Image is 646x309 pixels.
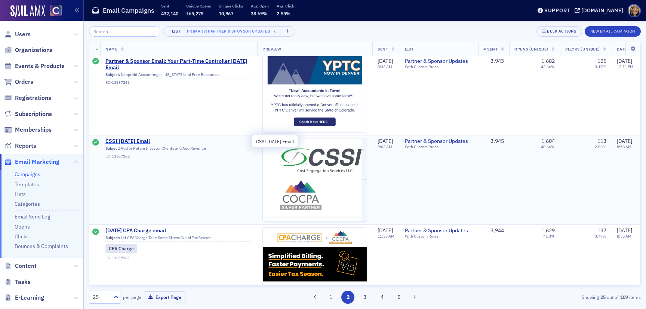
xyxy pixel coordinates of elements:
[169,29,184,34] div: List
[585,27,641,34] a: New Email Campaign
[219,3,243,9] p: Unique Clicks
[50,5,62,16] img: SailAMX
[251,3,269,9] p: Avg. Open
[15,46,53,54] span: Organizations
[4,110,52,118] a: Subscriptions
[617,227,632,234] span: [DATE]
[405,234,473,239] div: With Custom Rules
[541,227,555,234] div: 1,629
[161,3,178,9] p: Sent
[599,294,607,300] strong: 25
[375,291,388,304] button: 4
[597,227,606,234] div: 137
[378,46,388,52] span: Sent
[105,146,252,153] div: Add or Retain Investor Clients and Add Revenue
[4,126,52,134] a: Memberships
[105,73,120,77] span: Subject:
[4,278,31,286] a: Tasks
[15,181,39,188] a: Templates
[4,94,51,102] a: Registrations
[105,138,252,145] a: CSSI [DATE] Email
[514,46,548,52] span: Opens (Unique)
[15,294,44,302] span: E-Learning
[15,78,33,86] span: Orders
[15,223,30,230] a: Opens
[405,227,473,234] a: Partner & Sponsor Updates
[15,94,51,102] span: Registrations
[144,291,185,303] button: Export Page
[405,58,473,65] a: Partner & Sponsor Updates
[378,64,392,70] time: 8:33 AM
[93,293,109,301] div: 25
[163,26,281,37] button: List[Primary] Partner & Sponsor Updates×
[123,294,141,300] label: per page
[628,4,641,17] span: Profile
[324,291,338,304] button: 1
[15,262,37,270] span: Content
[4,294,44,302] a: E-Learning
[617,58,632,64] span: [DATE]
[405,46,413,52] span: List
[252,135,298,148] div: CSSI [DATE] Email
[15,191,26,198] a: Lists
[541,138,555,145] div: 1,604
[105,146,120,151] span: Subject:
[378,233,394,239] time: 11:33 AM
[341,291,354,304] button: 2
[595,144,606,149] div: 2.86%
[462,294,641,300] div: Showing out of items
[359,291,372,304] button: 3
[92,229,99,236] div: Sent
[15,243,68,250] a: Bounces & Complaints
[105,235,252,242] div: Let CPACharge Take Some Stress Out of Tax Season
[393,291,406,304] button: 5
[186,3,211,9] p: Unique Opens
[105,80,252,85] div: EC-13637266
[15,233,29,240] a: Clicks
[10,5,45,17] img: SailAMX
[105,244,137,253] div: CPA Charge
[15,142,36,150] span: Reports
[378,58,393,64] span: [DATE]
[378,227,393,234] span: [DATE]
[547,29,576,33] div: Bulk Actions
[15,158,59,166] span: Email Marketing
[15,278,31,286] span: Tasks
[15,213,50,220] a: Email Send Log
[4,158,59,166] a: Email Marketing
[251,10,267,16] span: 38.69%
[15,30,31,39] span: Users
[483,227,504,234] div: 3,944
[541,58,555,65] div: 1,682
[161,10,178,16] span: 432,140
[405,138,473,145] a: Partner & Sponsor Updates
[483,138,504,145] div: 3,945
[617,64,633,70] time: 12:11 PM
[405,144,473,149] div: With Custom Rules
[105,154,252,159] div: EC-13617262
[4,78,33,86] a: Orders
[617,233,631,239] time: 8:55 AM
[185,29,270,34] div: [Primary] Partner & Sponsor Updates
[277,3,294,9] p: Avg. Click
[378,138,393,144] span: [DATE]
[483,58,504,65] div: 3,943
[103,6,154,15] h1: Email Campaigns
[15,62,65,70] span: Events & Products
[105,235,120,240] span: Subject:
[271,28,278,35] span: ×
[619,294,629,300] strong: 109
[575,8,626,13] button: [DOMAIN_NAME]
[89,26,160,37] input: Search…
[105,256,252,260] div: EC-13617261
[536,26,582,37] button: Bulk Actions
[4,62,65,70] a: Events & Products
[4,142,36,150] a: Reports
[4,262,37,270] a: Content
[45,5,62,18] a: View Homepage
[219,10,233,16] span: 10,967
[597,138,606,145] div: 113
